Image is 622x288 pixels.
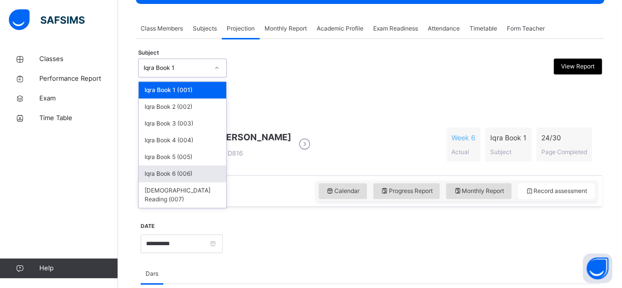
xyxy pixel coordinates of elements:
button: Open asap [583,254,612,283]
span: Subjects [193,24,217,33]
span: Monthly Report [453,187,504,195]
span: Calendar [326,187,359,195]
span: Classes [39,54,118,64]
div: Iqra Book 4 (004) [139,132,226,149]
span: Attendance [428,24,460,33]
div: Iqra Book 1 [144,64,208,72]
div: Iqra Book 5 (005) [139,149,226,165]
span: Projection [227,24,255,33]
span: Exam Readiness [373,24,418,33]
span: Progress Report [381,187,433,195]
span: Subject [490,148,511,156]
div: Iqra Book 3 (003) [139,115,226,132]
span: Timetable [470,24,497,33]
label: Date [141,223,155,230]
div: Iqra Book 1 (001) [139,82,226,98]
span: Academic Profile [317,24,363,33]
span: Help [39,263,118,273]
span: Actual [451,148,469,156]
span: Iqra Book 1 [490,132,527,143]
span: Monthly Report [265,24,307,33]
div: [DEMOGRAPHIC_DATA] Reading (007) [139,182,226,208]
span: Form Teacher [507,24,545,33]
div: Iqra Book 2 (002) [139,98,226,115]
img: safsims [9,9,85,30]
span: Time Table [39,113,118,123]
div: Iqra Book 6 (006) [139,165,226,182]
span: Class Members [141,24,183,33]
span: Performance Report [39,74,118,84]
span: D816 [217,149,243,157]
span: 24 / 30 [541,132,587,143]
span: Subject [138,49,159,57]
span: Week 6 [451,132,475,143]
span: [PERSON_NAME] [217,130,291,144]
span: Exam [39,94,118,103]
span: View Report [561,62,594,71]
span: Dars [146,269,158,278]
span: Record assessment [525,187,587,195]
span: Page Completed [541,148,587,156]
